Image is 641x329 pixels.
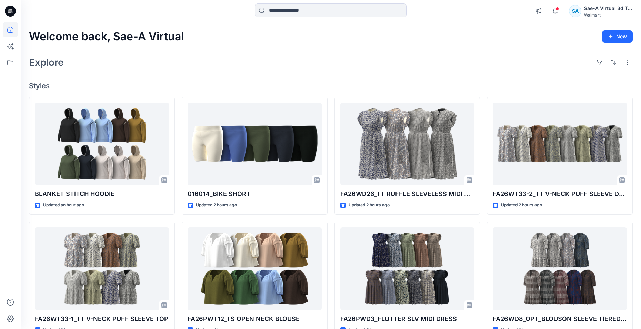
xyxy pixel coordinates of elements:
a: FA26PWT12_TS OPEN NECK BLOUSE [188,227,322,310]
p: 016014_BIKE SHORT [188,189,322,199]
a: BLANKET STITCH HOODIE [35,103,169,185]
p: FA26WT33-1_TT V-NECK PUFF SLEEVE TOP [35,314,169,324]
div: Sae-A Virtual 3d Team [584,4,632,12]
div: Walmart [584,12,632,18]
a: FA26PWD3_FLUTTER SLV MIDI DRESS [340,227,474,310]
p: Updated 2 hours ago [349,202,390,209]
a: FA26WD8_OPT_BLOUSON SLEEVE TIERED MINI DRESS [493,227,627,310]
p: Updated 2 hours ago [501,202,542,209]
h2: Explore [29,57,64,68]
div: SA [569,5,581,17]
p: BLANKET STITCH HOODIE [35,189,169,199]
p: Updated 2 hours ago [196,202,237,209]
button: New [602,30,633,43]
h4: Styles [29,82,633,90]
p: FA26WD26_TT RUFFLE SLEVELESS MIDI DRESS [340,189,474,199]
p: FA26WT33-2_TT V-NECK PUFF SLEEVE DRESS [493,189,627,199]
p: FA26PWT12_TS OPEN NECK BLOUSE [188,314,322,324]
p: Updated an hour ago [43,202,84,209]
p: FA26PWD3_FLUTTER SLV MIDI DRESS [340,314,474,324]
a: FA26WD26_TT RUFFLE SLEVELESS MIDI DRESS [340,103,474,185]
a: FA26WT33-1_TT V-NECK PUFF SLEEVE TOP [35,227,169,310]
p: FA26WD8_OPT_BLOUSON SLEEVE TIERED MINI DRESS [493,314,627,324]
a: 016014_BIKE SHORT [188,103,322,185]
a: FA26WT33-2_TT V-NECK PUFF SLEEVE DRESS [493,103,627,185]
h2: Welcome back, Sae-A Virtual [29,30,184,43]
